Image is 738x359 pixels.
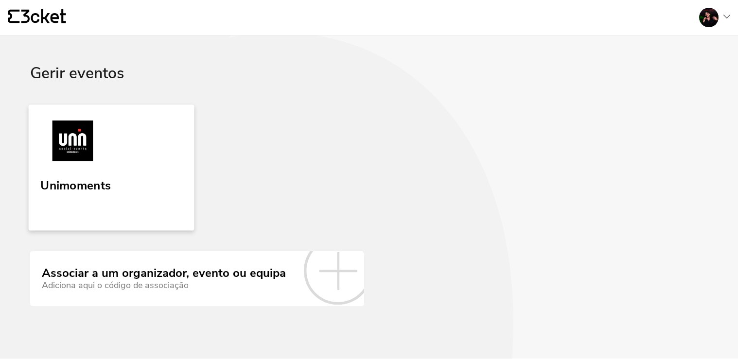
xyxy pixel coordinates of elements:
div: Unimoments [40,175,111,192]
img: Unimoments [40,120,105,165]
div: Associar a um organizador, evento ou equipa [42,267,286,280]
a: {' '} [8,9,66,26]
a: Associar a um organizador, evento ou equipa Adiciona aqui o código de associação [30,251,364,306]
div: Gerir eventos [30,65,708,106]
g: {' '} [8,10,19,23]
a: Unimoments Unimoments [29,104,194,230]
div: Adiciona aqui o código de associação [42,280,286,291]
